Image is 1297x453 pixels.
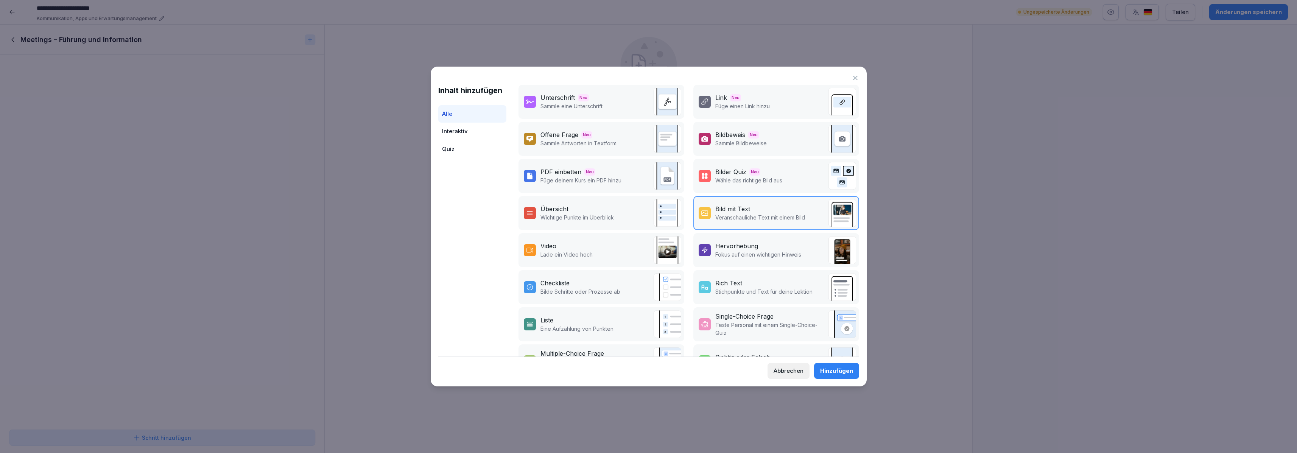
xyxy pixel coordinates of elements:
img: true_false.svg [828,347,856,375]
div: Interaktiv [438,123,506,140]
span: Neu [730,94,741,101]
div: PDF einbetten [540,167,581,176]
div: Multiple-Choice Frage [540,349,604,358]
p: Veranschauliche Text mit einem Bild [715,213,805,221]
div: Link [715,93,727,102]
img: checklist.svg [653,273,681,301]
img: link.svg [828,88,856,116]
p: Bilde Schritte oder Prozesse ab [540,288,620,296]
span: Neu [581,131,592,139]
div: Hinzufügen [820,367,853,375]
img: text_image.png [828,199,856,227]
img: single_choice_quiz.svg [828,310,856,338]
p: Eine Aufzählung von Punkten [540,325,613,333]
span: Neu [748,131,759,139]
p: Sammle Antworten in Textform [540,139,617,147]
p: Teste Personal mit einem Single-Choice-Quiz [715,321,824,337]
div: Bild mit Text [715,204,750,213]
img: pdf_embed.svg [653,162,681,190]
div: Alle [438,105,506,123]
p: Stichpunkte und Text für deine Lektion [715,288,813,296]
p: Fokus auf einen wichtigen Hinweis [715,251,801,258]
img: video.png [653,236,681,264]
img: callout.png [828,236,856,264]
div: Bilder Quiz [715,167,746,176]
button: Abbrechen [768,363,810,379]
p: Sammle Bildbeweise [715,139,767,147]
button: Hinzufügen [814,363,859,379]
img: image_upload.svg [828,125,856,153]
div: Abbrechen [774,367,803,375]
div: Unterschrift [540,93,575,102]
p: Füge einen Link hinzu [715,102,770,110]
p: Wichtige Punkte im Überblick [540,213,614,221]
p: Sammle eine Unterschrift [540,102,603,110]
span: Neu [749,168,760,176]
img: overview.svg [653,199,681,227]
span: Neu [584,168,595,176]
img: list.svg [653,310,681,338]
div: Bildbeweis [715,130,745,139]
div: Checkliste [540,279,570,288]
h1: Inhalt hinzufügen [438,85,506,96]
p: Lade ein Video hoch [540,251,593,258]
img: image_quiz.svg [828,162,856,190]
div: Rich Text [715,279,742,288]
div: Übersicht [540,204,568,213]
span: Neu [578,94,589,101]
div: Quiz [438,140,506,158]
img: signature.svg [653,88,681,116]
img: text_response.svg [653,125,681,153]
div: Hervorhebung [715,241,758,251]
div: Offene Frage [540,130,578,139]
img: richtext.svg [828,273,856,301]
div: Video [540,241,556,251]
img: quiz.svg [653,347,681,375]
div: Liste [540,316,553,325]
div: Richtig oder Falsch [715,353,770,362]
div: Single-Choice Frage [715,312,774,321]
p: Füge deinem Kurs ein PDF hinzu [540,176,621,184]
p: Wähle das richtige Bild aus [715,176,782,184]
